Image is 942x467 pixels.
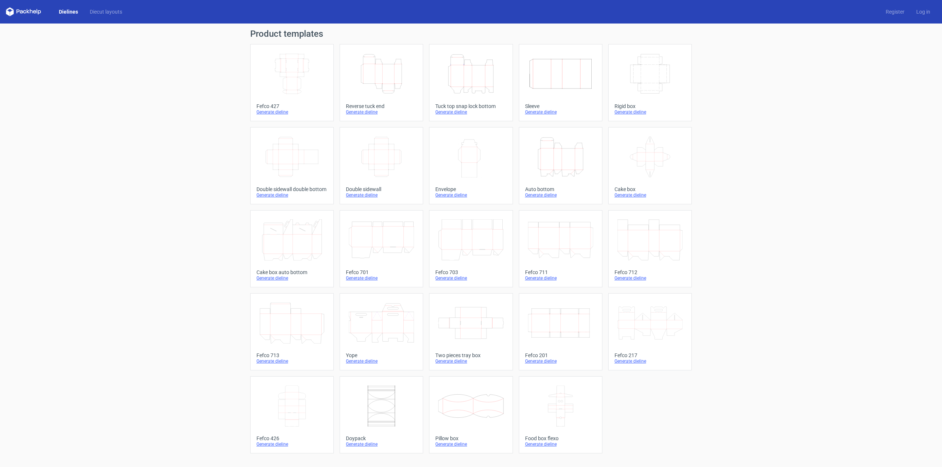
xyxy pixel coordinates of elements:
a: DoypackGenerate dieline [340,376,423,453]
div: Fefco 711 [525,269,596,275]
div: Generate dieline [525,441,596,447]
a: Cake boxGenerate dieline [608,127,692,204]
div: Two pieces tray box [435,352,506,358]
div: Generate dieline [435,109,506,115]
a: Register [880,8,910,15]
div: Fefco 201 [525,352,596,358]
a: Fefco 711Generate dieline [519,210,602,287]
div: Fefco 703 [435,269,506,275]
div: Tuck top snap lock bottom [435,103,506,109]
div: Cake box auto bottom [256,269,327,275]
a: Fefco 701Generate dieline [340,210,423,287]
a: Food box flexoGenerate dieline [519,376,602,453]
a: Fefco 703Generate dieline [429,210,513,287]
div: Generate dieline [256,441,327,447]
a: Fefco 713Generate dieline [250,293,334,370]
div: Fefco 217 [615,352,686,358]
a: Double sidewallGenerate dieline [340,127,423,204]
div: Generate dieline [525,192,596,198]
div: Auto bottom [525,186,596,192]
div: Double sidewall [346,186,417,192]
h1: Product templates [250,29,692,38]
a: YopeGenerate dieline [340,293,423,370]
a: SleeveGenerate dieline [519,44,602,121]
div: Fefco 426 [256,435,327,441]
div: Pillow box [435,435,506,441]
a: Log in [910,8,936,15]
div: Fefco 713 [256,352,327,358]
a: Diecut layouts [84,8,128,15]
div: Generate dieline [346,192,417,198]
a: Reverse tuck endGenerate dieline [340,44,423,121]
div: Yope [346,352,417,358]
div: Doypack [346,435,417,441]
div: Generate dieline [435,192,506,198]
div: Generate dieline [525,109,596,115]
div: Fefco 712 [615,269,686,275]
a: Pillow boxGenerate dieline [429,376,513,453]
a: Auto bottomGenerate dieline [519,127,602,204]
a: Fefco 427Generate dieline [250,44,334,121]
div: Generate dieline [525,275,596,281]
div: Generate dieline [615,109,686,115]
div: Cake box [615,186,686,192]
div: Generate dieline [346,358,417,364]
div: Generate dieline [435,441,506,447]
div: Generate dieline [256,109,327,115]
div: Generate dieline [435,358,506,364]
a: Two pieces tray boxGenerate dieline [429,293,513,370]
div: Double sidewall double bottom [256,186,327,192]
div: Food box flexo [525,435,596,441]
div: Fefco 427 [256,103,327,109]
a: Dielines [53,8,84,15]
div: Generate dieline [435,275,506,281]
a: Fefco 712Generate dieline [608,210,692,287]
a: Fefco 201Generate dieline [519,293,602,370]
a: Double sidewall double bottomGenerate dieline [250,127,334,204]
a: Fefco 217Generate dieline [608,293,692,370]
div: Generate dieline [346,109,417,115]
a: Cake box auto bottomGenerate dieline [250,210,334,287]
div: Sleeve [525,103,596,109]
div: Generate dieline [256,275,327,281]
div: Generate dieline [256,358,327,364]
div: Generate dieline [615,275,686,281]
div: Generate dieline [615,192,686,198]
div: Generate dieline [525,358,596,364]
div: Fefco 701 [346,269,417,275]
div: Envelope [435,186,506,192]
div: Generate dieline [346,275,417,281]
div: Generate dieline [256,192,327,198]
div: Generate dieline [346,441,417,447]
a: EnvelopeGenerate dieline [429,127,513,204]
div: Rigid box [615,103,686,109]
a: Fefco 426Generate dieline [250,376,334,453]
div: Reverse tuck end [346,103,417,109]
div: Generate dieline [615,358,686,364]
a: Tuck top snap lock bottomGenerate dieline [429,44,513,121]
a: Rigid boxGenerate dieline [608,44,692,121]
